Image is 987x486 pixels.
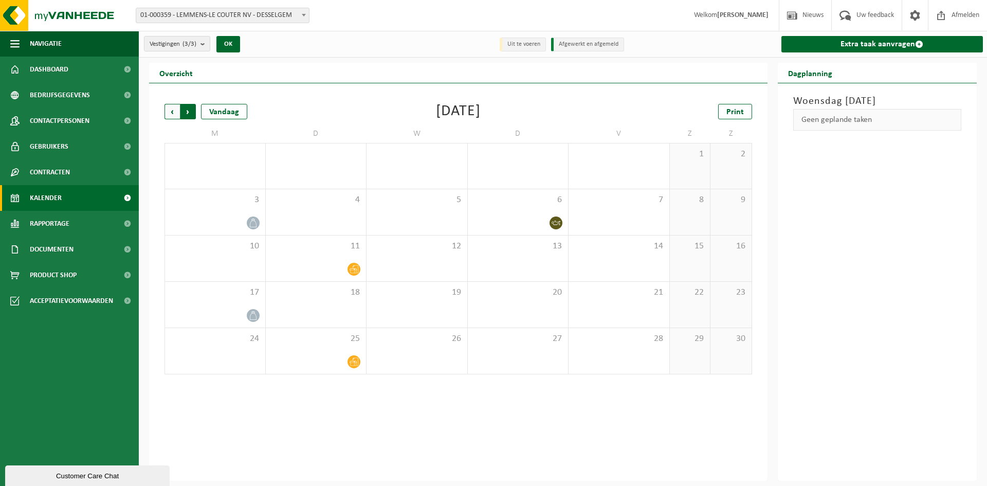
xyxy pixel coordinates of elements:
[150,37,196,52] span: Vestigingen
[726,108,744,116] span: Print
[271,241,361,252] span: 11
[778,63,843,83] h2: Dagplanning
[30,262,77,288] span: Product Shop
[266,124,367,143] td: D
[170,241,260,252] span: 10
[30,185,62,211] span: Kalender
[473,287,563,298] span: 20
[716,194,746,206] span: 9
[149,63,203,83] h2: Overzicht
[675,194,705,206] span: 8
[716,149,746,160] span: 2
[675,241,705,252] span: 15
[367,124,468,143] td: W
[271,333,361,345] span: 25
[271,194,361,206] span: 4
[170,333,260,345] span: 24
[718,104,752,119] a: Print
[675,333,705,345] span: 29
[716,241,746,252] span: 16
[473,241,563,252] span: 13
[136,8,309,23] span: 01-000359 - LEMMENS-LE COUTER NV - DESSELGEM
[372,241,462,252] span: 12
[164,104,180,119] span: Vorige
[5,463,172,486] iframe: chat widget
[372,194,462,206] span: 5
[30,211,69,237] span: Rapportage
[675,149,705,160] span: 1
[30,31,62,57] span: Navigatie
[216,36,240,52] button: OK
[372,333,462,345] span: 26
[30,237,74,262] span: Documenten
[710,124,752,143] td: Z
[201,104,247,119] div: Vandaag
[716,333,746,345] span: 30
[500,38,546,51] li: Uit te voeren
[170,194,260,206] span: 3
[793,94,962,109] h3: Woensdag [DATE]
[675,287,705,298] span: 22
[372,287,462,298] span: 19
[473,194,563,206] span: 6
[574,287,664,298] span: 21
[182,41,196,47] count: (3/3)
[574,333,664,345] span: 28
[716,287,746,298] span: 23
[30,134,68,159] span: Gebruikers
[468,124,569,143] td: D
[164,124,266,143] td: M
[781,36,983,52] a: Extra taak aanvragen
[574,241,664,252] span: 14
[436,104,481,119] div: [DATE]
[793,109,962,131] div: Geen geplande taken
[569,124,670,143] td: V
[670,124,711,143] td: Z
[551,38,624,51] li: Afgewerkt en afgemeld
[574,194,664,206] span: 7
[180,104,196,119] span: Volgende
[144,36,210,51] button: Vestigingen(3/3)
[30,82,90,108] span: Bedrijfsgegevens
[271,287,361,298] span: 18
[473,333,563,345] span: 27
[30,159,70,185] span: Contracten
[30,108,89,134] span: Contactpersonen
[717,11,769,19] strong: [PERSON_NAME]
[30,288,113,314] span: Acceptatievoorwaarden
[30,57,68,82] span: Dashboard
[170,287,260,298] span: 17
